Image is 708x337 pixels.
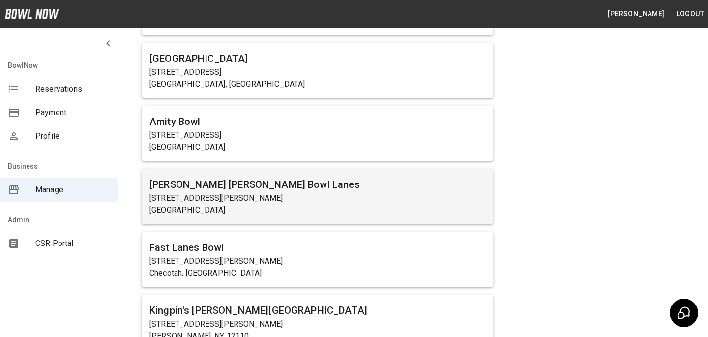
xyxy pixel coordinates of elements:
[35,130,110,142] span: Profile
[149,204,485,216] p: [GEOGRAPHIC_DATA]
[35,238,110,249] span: CSR Portal
[149,141,485,153] p: [GEOGRAPHIC_DATA]
[149,66,485,78] p: [STREET_ADDRESS]
[149,78,485,90] p: [GEOGRAPHIC_DATA], [GEOGRAPHIC_DATA]
[149,114,485,129] h6: Amity Bowl
[149,303,485,318] h6: Kingpin's [PERSON_NAME][GEOGRAPHIC_DATA]
[149,318,485,330] p: [STREET_ADDRESS][PERSON_NAME]
[149,192,485,204] p: [STREET_ADDRESS][PERSON_NAME]
[604,5,668,23] button: [PERSON_NAME]
[5,9,59,19] img: logo
[149,267,485,279] p: Checotah, [GEOGRAPHIC_DATA]
[35,184,110,196] span: Manage
[149,240,485,255] h6: Fast Lanes Bowl
[149,177,485,192] h6: [PERSON_NAME] [PERSON_NAME] Bowl Lanes
[35,107,110,119] span: Payment
[149,51,485,66] h6: [GEOGRAPHIC_DATA]
[149,129,485,141] p: [STREET_ADDRESS]
[149,255,485,267] p: [STREET_ADDRESS][PERSON_NAME]
[673,5,708,23] button: Logout
[35,83,110,95] span: Reservations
